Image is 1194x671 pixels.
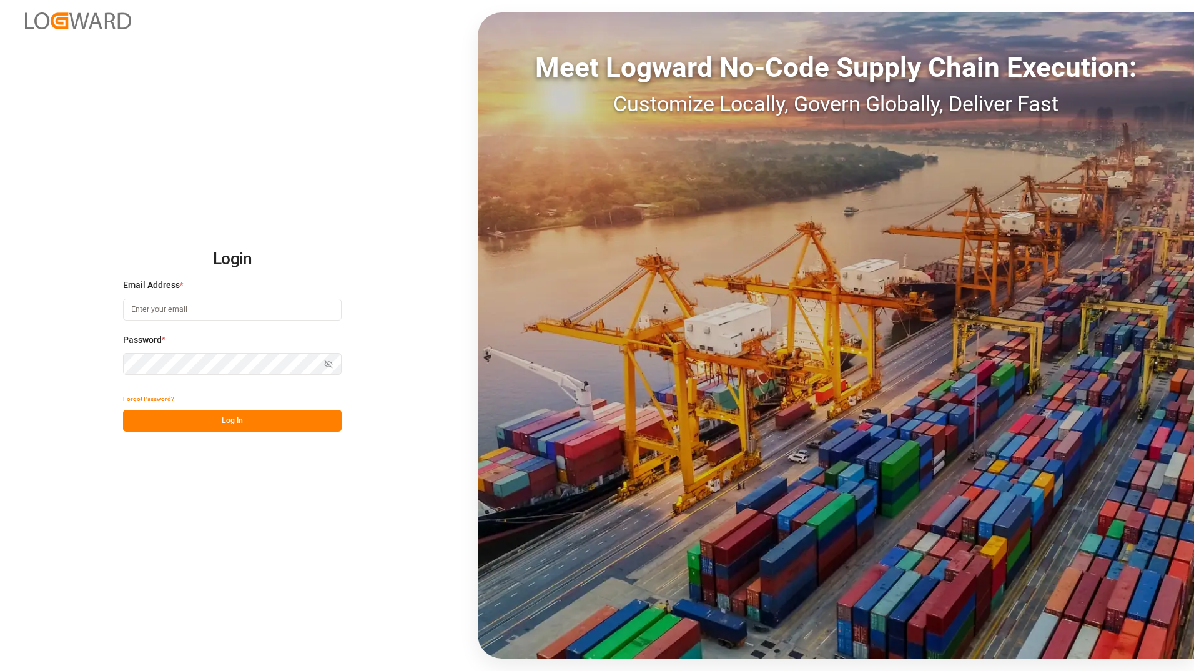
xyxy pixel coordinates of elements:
[123,388,174,410] button: Forgot Password?
[123,410,342,432] button: Log In
[478,47,1194,88] div: Meet Logward No-Code Supply Chain Execution:
[123,279,180,292] span: Email Address
[123,239,342,279] h2: Login
[123,299,342,321] input: Enter your email
[123,334,162,347] span: Password
[25,12,131,29] img: Logward_new_orange.png
[478,88,1194,120] div: Customize Locally, Govern Globally, Deliver Fast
